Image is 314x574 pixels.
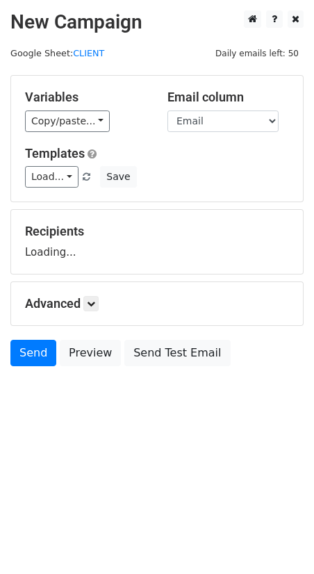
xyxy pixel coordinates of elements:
a: Send Test Email [124,340,230,366]
a: Templates [25,146,85,161]
h5: Recipients [25,224,289,239]
a: Send [10,340,56,366]
h2: New Campaign [10,10,304,34]
div: Loading... [25,224,289,260]
a: Copy/paste... [25,110,110,132]
a: Load... [25,166,78,188]
a: CLIENT [73,48,104,58]
span: Daily emails left: 50 [210,46,304,61]
small: Google Sheet: [10,48,104,58]
h5: Email column [167,90,289,105]
h5: Advanced [25,296,289,311]
h5: Variables [25,90,147,105]
button: Save [100,166,136,188]
a: Daily emails left: 50 [210,48,304,58]
a: Preview [60,340,121,366]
